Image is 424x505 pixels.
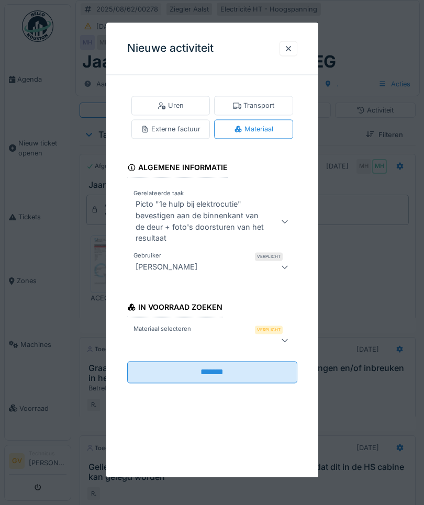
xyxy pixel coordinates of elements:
div: Algemene informatie [127,160,228,178]
label: Materiaal selecteren [131,324,193,333]
div: Transport [233,100,274,110]
div: Picto "1e hulp bij elektrocutie" bevestigen aan de binnenkant van de deur + foto's doorsturen van... [131,199,269,244]
div: Externe factuur [141,125,200,134]
label: Gerelateerde taak [131,189,186,198]
label: Gebruiker [131,251,163,260]
div: Materiaal [234,125,273,134]
div: [PERSON_NAME] [131,261,202,273]
div: Uren [158,100,184,110]
div: In voorraad zoeken [127,299,223,317]
div: Verplicht [255,326,283,334]
div: Verplicht [255,252,283,261]
h3: Nieuwe activiteit [127,42,214,55]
